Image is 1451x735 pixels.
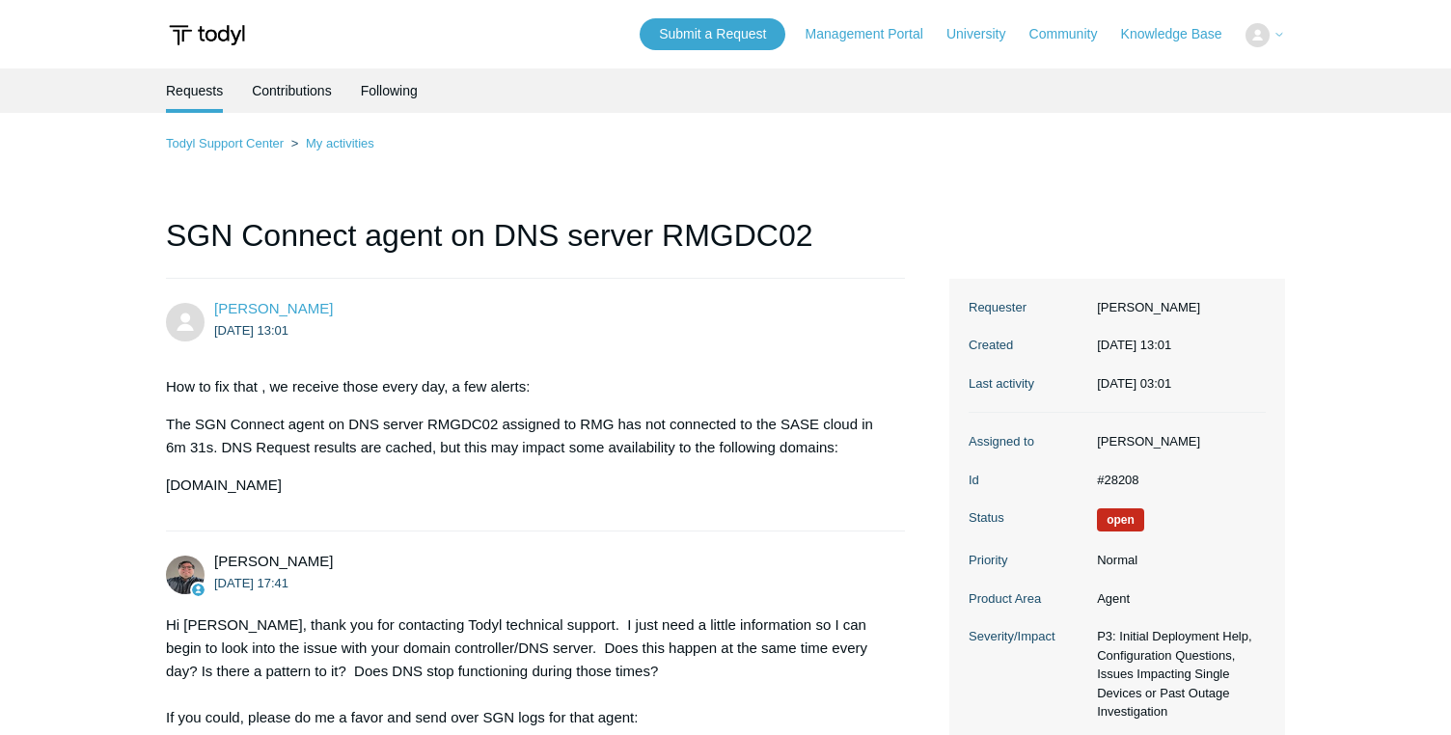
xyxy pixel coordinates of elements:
[1087,627,1266,721] dd: P3: Initial Deployment Help, Configuration Questions, Issues Impacting Single Devices or Past Out...
[1087,471,1266,490] dd: #28208
[1087,298,1266,317] dd: [PERSON_NAME]
[640,18,785,50] a: Submit a Request
[1087,589,1266,609] dd: Agent
[214,576,288,590] time: 2025-09-18T17:41:07Z
[306,136,374,150] a: My activities
[969,336,1087,355] dt: Created
[166,136,284,150] a: Todyl Support Center
[166,212,905,279] h1: SGN Connect agent on DNS server RMGDC02
[969,471,1087,490] dt: Id
[166,413,886,459] p: The SGN Connect agent on DNS server RMGDC02 assigned to RMG has not connected to the SASE cloud i...
[1029,24,1117,44] a: Community
[969,298,1087,317] dt: Requester
[214,300,333,316] a: [PERSON_NAME]
[969,432,1087,451] dt: Assigned to
[361,68,418,113] a: Following
[1097,338,1171,352] time: 2025-09-18T13:01:57+00:00
[969,374,1087,394] dt: Last activity
[214,553,333,569] span: Matt Robinson
[252,68,332,113] a: Contributions
[969,508,1087,528] dt: Status
[969,551,1087,570] dt: Priority
[166,474,886,497] p: [DOMAIN_NAME]
[287,136,374,150] li: My activities
[166,136,287,150] li: Todyl Support Center
[214,300,333,316] span: Erik Rotar
[1097,508,1144,531] span: We are working on a response for you
[969,589,1087,609] dt: Product Area
[1121,24,1242,44] a: Knowledge Base
[806,24,943,44] a: Management Portal
[166,17,248,53] img: Todyl Support Center Help Center home page
[946,24,1025,44] a: University
[1087,551,1266,570] dd: Normal
[166,68,223,113] li: Requests
[1087,432,1266,451] dd: [PERSON_NAME]
[166,375,886,398] p: How to fix that , we receive those every day, a few alerts:
[214,323,288,338] time: 2025-09-18T13:01:57Z
[969,627,1087,646] dt: Severity/Impact
[1097,376,1171,391] time: 2025-09-23T03:01:43+00:00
